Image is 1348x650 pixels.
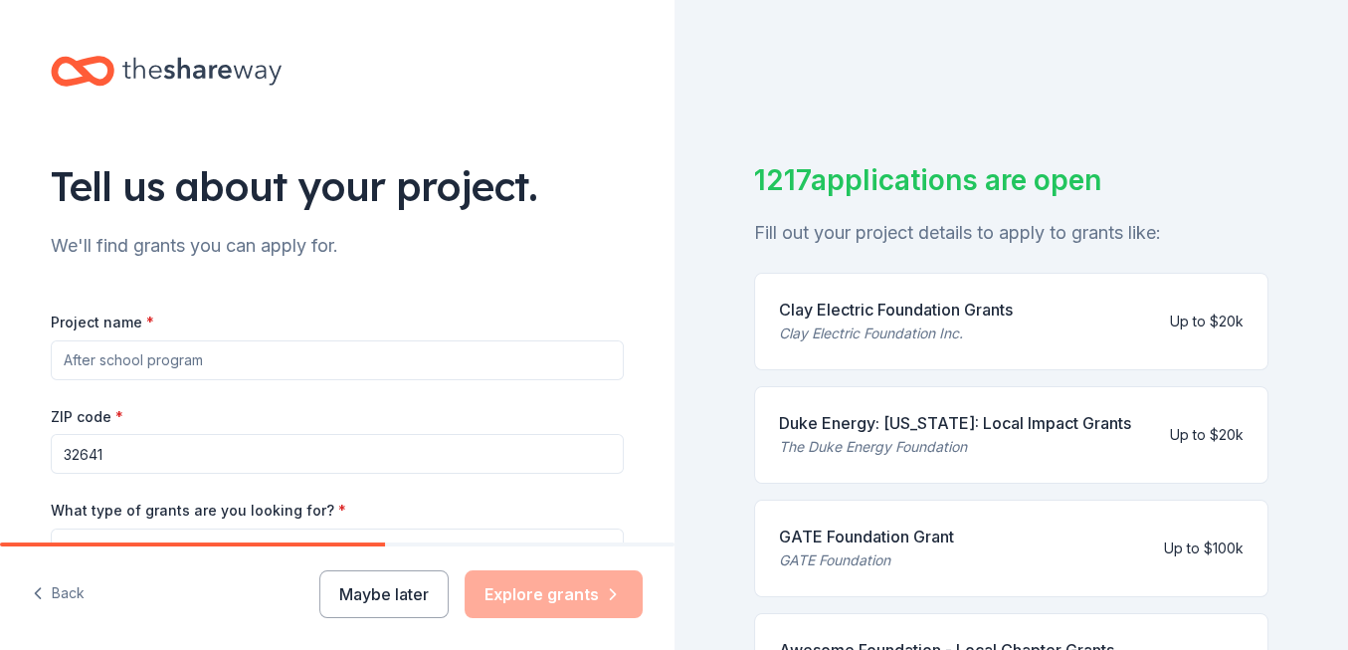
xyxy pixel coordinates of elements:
[779,322,1013,345] div: Clay Electric Foundation Inc.
[779,548,954,572] div: GATE Foundation
[779,435,1131,459] div: The Duke Energy Foundation
[51,313,154,332] label: Project name
[779,298,1013,322] div: Clay Electric Foundation Grants
[51,529,624,570] button: Select
[779,411,1131,435] div: Duke Energy: [US_STATE]: Local Impact Grants
[32,573,85,615] button: Back
[51,340,624,380] input: After school program
[754,217,1269,249] div: Fill out your project details to apply to grants like:
[319,570,449,618] button: Maybe later
[779,525,954,548] div: GATE Foundation Grant
[51,230,624,262] div: We'll find grants you can apply for.
[754,159,1269,201] div: 1217 applications are open
[51,407,123,427] label: ZIP code
[51,158,624,214] div: Tell us about your project.
[51,434,624,474] input: 12345 (U.S. only)
[64,538,105,561] span: Select
[1164,537,1244,560] div: Up to $100k
[1170,423,1244,447] div: Up to $20k
[1170,310,1244,333] div: Up to $20k
[51,501,346,521] label: What type of grants are you looking for?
